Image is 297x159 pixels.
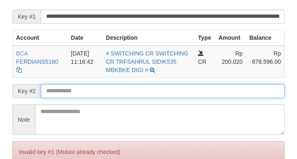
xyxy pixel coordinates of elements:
[246,30,284,46] th: Balance
[16,58,58,65] a: FERDIANS5160
[195,30,215,46] th: Type
[12,10,41,24] span: Key #1
[198,58,206,65] span: CR
[106,50,189,73] a: # SWITCHING CR SWITCHING CR TRFSAHRUL SIDIK535 MBKBKE DIGI #
[16,50,28,57] span: BCA
[13,30,68,46] th: Account
[12,84,41,98] span: Key #2
[215,30,246,46] th: Amount
[16,67,22,73] a: Copy FERDIANS5160 to clipboard
[215,46,246,78] td: Rp 200.020
[246,46,284,78] td: Rp 678.596,00
[68,30,103,46] th: Date
[12,104,35,135] span: Note
[103,30,195,46] th: Description
[68,46,103,78] td: [DATE] 11:16:42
